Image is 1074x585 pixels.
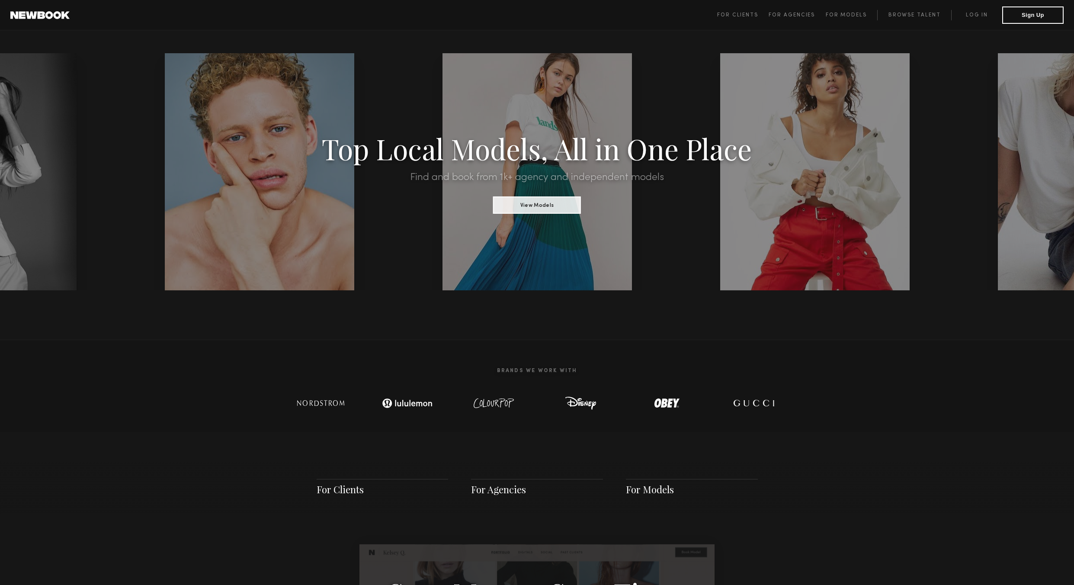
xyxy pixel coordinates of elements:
[466,395,522,412] img: logo-colour-pop.svg
[493,196,581,214] button: View Models
[725,395,782,412] img: logo-gucci.svg
[717,10,769,20] a: For Clients
[471,483,526,496] a: For Agencies
[639,395,695,412] img: logo-obey.svg
[493,199,581,209] a: View Models
[769,10,825,20] a: For Agencies
[826,10,878,20] a: For Models
[769,13,815,18] span: For Agencies
[951,10,1002,20] a: Log in
[291,395,351,412] img: logo-nordstrom.svg
[278,357,797,384] h2: Brands We Work With
[717,13,758,18] span: For Clients
[552,395,609,412] img: logo-disney.svg
[877,10,951,20] a: Browse Talent
[80,172,994,183] h2: Find and book from 1k+ agency and independent models
[826,13,867,18] span: For Models
[317,483,364,496] a: For Clients
[377,395,438,412] img: logo-lulu.svg
[80,135,994,162] h1: Top Local Models, All in One Place
[626,483,674,496] a: For Models
[1002,6,1064,24] button: Sign Up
